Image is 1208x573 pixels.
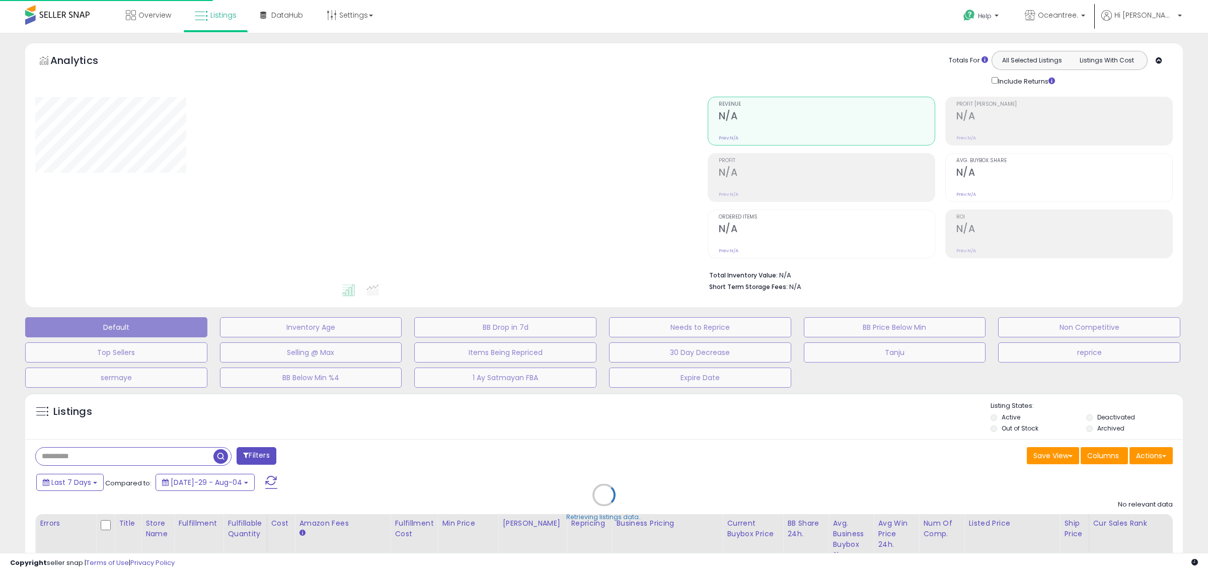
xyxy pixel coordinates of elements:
[566,513,642,522] div: Retrieving listings data..
[719,191,738,197] small: Prev: N/A
[956,167,1172,180] h2: N/A
[956,248,976,254] small: Prev: N/A
[1101,10,1182,33] a: Hi [PERSON_NAME]
[789,282,801,292] span: N/A
[609,317,791,337] button: Needs to Reprice
[609,368,791,388] button: Expire Date
[1114,10,1175,20] span: Hi [PERSON_NAME]
[50,53,118,70] h5: Analytics
[955,2,1009,33] a: Help
[956,135,976,141] small: Prev: N/A
[220,317,402,337] button: Inventory Age
[210,10,237,20] span: Listings
[709,268,1165,280] li: N/A
[978,12,992,20] span: Help
[719,223,935,237] h2: N/A
[719,135,738,141] small: Prev: N/A
[719,102,935,107] span: Revenue
[10,558,175,568] div: seller snap | |
[709,271,778,279] b: Total Inventory Value:
[1069,54,1144,67] button: Listings With Cost
[949,56,988,65] div: Totals For
[25,368,207,388] button: sermaye
[956,223,1172,237] h2: N/A
[414,317,596,337] button: BB Drop in 7d
[10,558,47,567] strong: Copyright
[719,167,935,180] h2: N/A
[956,214,1172,220] span: ROI
[138,10,171,20] span: Overview
[998,317,1180,337] button: Non Competitive
[984,75,1067,87] div: Include Returns
[414,342,596,363] button: Items Being Repriced
[719,158,935,164] span: Profit
[956,158,1172,164] span: Avg. Buybox Share
[25,317,207,337] button: Default
[609,342,791,363] button: 30 Day Decrease
[956,110,1172,124] h2: N/A
[719,248,738,254] small: Prev: N/A
[956,191,976,197] small: Prev: N/A
[804,317,986,337] button: BB Price Below Min
[220,368,402,388] button: BB Below Min %4
[956,102,1172,107] span: Profit [PERSON_NAME]
[271,10,303,20] span: DataHub
[220,342,402,363] button: Selling @ Max
[963,9,975,22] i: Get Help
[1038,10,1078,20] span: Oceantree.
[25,342,207,363] button: Top Sellers
[804,342,986,363] button: Tanju
[719,110,935,124] h2: N/A
[995,54,1070,67] button: All Selected Listings
[719,214,935,220] span: Ordered Items
[709,282,788,291] b: Short Term Storage Fees:
[414,368,596,388] button: 1 Ay Satmayan FBA
[998,342,1180,363] button: reprice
